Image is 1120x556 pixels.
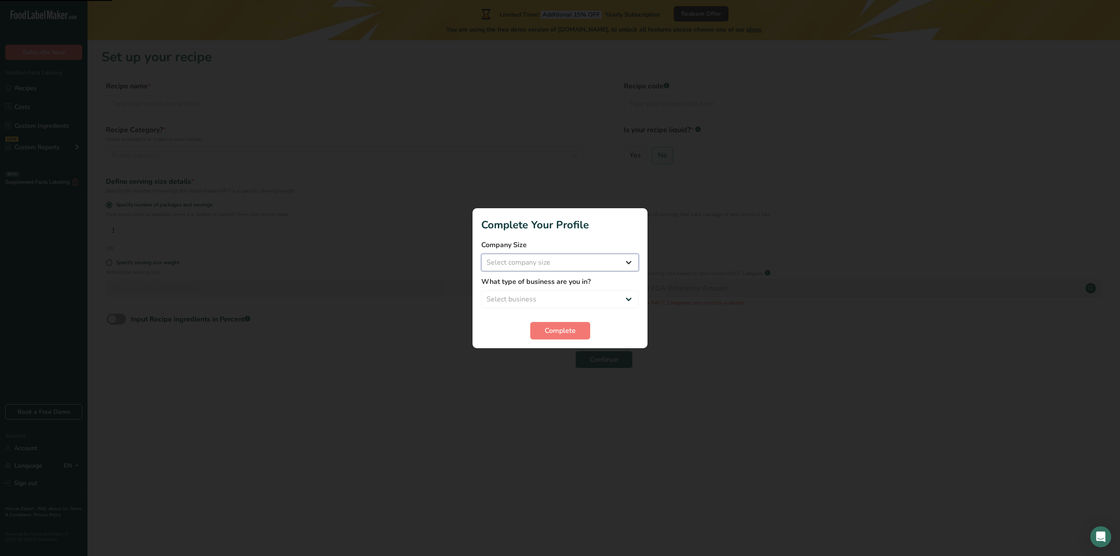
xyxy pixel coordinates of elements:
span: Complete [545,325,576,336]
label: Company Size [481,240,639,250]
div: Open Intercom Messenger [1090,526,1111,547]
h1: Complete Your Profile [481,217,639,233]
label: What type of business are you in? [481,276,639,287]
button: Complete [530,322,590,339]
